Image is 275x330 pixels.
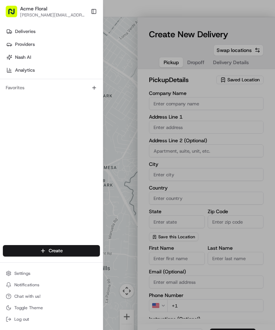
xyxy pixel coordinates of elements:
button: Chat with us! [3,291,100,301]
span: Chat with us! [14,293,40,299]
span: Deliveries [15,28,35,35]
button: Notifications [3,280,100,290]
a: Nash AI [3,52,103,63]
button: Acme Floral[PERSON_NAME][EMAIL_ADDRESS][DOMAIN_NAME] [3,3,88,20]
button: Settings [3,268,100,278]
button: [PERSON_NAME][EMAIL_ADDRESS][DOMAIN_NAME] [20,12,85,18]
button: Acme Floral [20,5,47,12]
span: Notifications [14,282,39,288]
div: Favorites [3,82,100,94]
span: Nash AI [15,54,31,61]
span: Analytics [15,67,35,73]
span: Settings [14,271,30,276]
button: Log out [3,314,100,324]
a: Deliveries [3,26,103,37]
span: Create [49,248,63,254]
a: Analytics [3,64,103,76]
span: Providers [15,41,35,48]
button: Toggle Theme [3,303,100,313]
button: Create [3,245,100,257]
a: Providers [3,39,103,50]
span: Toggle Theme [14,305,43,311]
span: Log out [14,316,29,322]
